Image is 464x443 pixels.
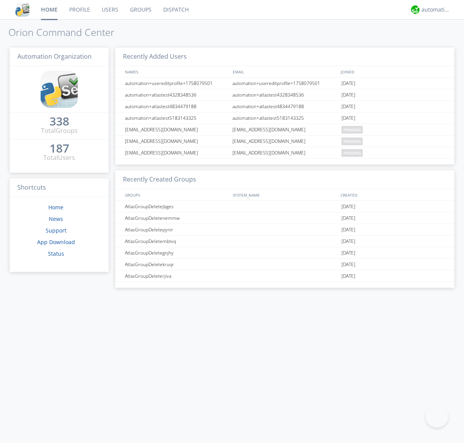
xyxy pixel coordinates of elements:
[341,212,355,224] span: [DATE]
[123,101,230,112] div: automation+atlastest4834479188
[341,126,363,134] span: pending
[115,112,454,124] a: automation+atlastest5183143325automation+atlastest5183143325[DATE]
[231,189,339,200] div: SYSTEM_NAME
[115,212,454,224] a: AtlasGroupDeletenemmw[DATE]
[123,212,230,224] div: AtlasGroupDeletenemmw
[115,259,454,270] a: AtlasGroupDeletekruqr[DATE]
[123,78,230,89] div: automation+usereditprofile+1758079501
[341,259,355,270] span: [DATE]
[341,78,355,89] span: [DATE]
[15,3,29,17] img: cddb5a64eb264b2086981ab96f4c1ba7
[341,201,355,212] span: [DATE]
[46,227,67,234] a: Support
[421,6,450,14] div: automation+atlas
[115,89,454,101] a: automation+atlastest4328348536automation+atlastest4328348536[DATE]
[411,5,420,14] img: d2d01cd9b4174d08988066c6d424eccd
[43,153,75,162] div: Total Users
[341,137,363,145] span: pending
[115,170,454,189] h3: Recently Created Groups
[341,247,355,259] span: [DATE]
[123,189,229,200] div: GROUPS
[37,238,75,246] a: App Download
[115,236,454,247] a: AtlasGroupDeletembtvq[DATE]
[123,89,230,100] div: automation+atlastest4328348536
[230,136,339,147] div: [EMAIL_ADDRESS][DOMAIN_NAME]
[123,147,230,158] div: [EMAIL_ADDRESS][DOMAIN_NAME]
[123,236,230,247] div: AtlasGroupDeletembtvq
[123,124,230,135] div: [EMAIL_ADDRESS][DOMAIN_NAME]
[123,259,230,270] div: AtlasGroupDeletekruqr
[230,124,339,135] div: [EMAIL_ADDRESS][DOMAIN_NAME]
[115,270,454,282] a: AtlasGroupDeleterjiva[DATE]
[49,117,69,125] div: 338
[230,89,339,100] div: automation+atlastest4328348536
[339,66,447,77] div: JOINED
[17,52,92,61] span: Automation Organization
[341,89,355,101] span: [DATE]
[123,247,230,258] div: AtlasGroupDeletegnjhy
[230,78,339,89] div: automation+usereditprofile+1758079501
[115,201,454,212] a: AtlasGroupDeletejbges[DATE]
[123,224,230,235] div: AtlasGroupDeletepynir
[230,112,339,124] div: automation+atlastest5183143325
[341,101,355,112] span: [DATE]
[115,48,454,66] h3: Recently Added Users
[425,404,449,428] iframe: Toggle Customer Support
[341,270,355,282] span: [DATE]
[48,204,63,211] a: Home
[123,201,230,212] div: AtlasGroupDeletejbges
[123,112,230,124] div: automation+atlastest5183143325
[115,124,454,136] a: [EMAIL_ADDRESS][DOMAIN_NAME][EMAIL_ADDRESS][DOMAIN_NAME]pending
[41,71,78,108] img: cddb5a64eb264b2086981ab96f4c1ba7
[115,147,454,159] a: [EMAIL_ADDRESS][DOMAIN_NAME][EMAIL_ADDRESS][DOMAIN_NAME]pending
[41,126,78,135] div: Total Groups
[123,270,230,282] div: AtlasGroupDeleterjiva
[115,101,454,112] a: automation+atlastest4834479188automation+atlastest4834479188[DATE]
[230,147,339,158] div: [EMAIL_ADDRESS][DOMAIN_NAME]
[115,136,454,147] a: [EMAIL_ADDRESS][DOMAIN_NAME][EMAIL_ADDRESS][DOMAIN_NAME]pending
[341,224,355,236] span: [DATE]
[341,112,355,124] span: [DATE]
[115,247,454,259] a: AtlasGroupDeletegnjhy[DATE]
[49,117,69,126] a: 338
[231,66,339,77] div: EMAIL
[115,224,454,236] a: AtlasGroupDeletepynir[DATE]
[339,189,447,200] div: CREATED
[123,136,230,147] div: [EMAIL_ADDRESS][DOMAIN_NAME]
[230,101,339,112] div: automation+atlastest4834479188
[49,215,63,222] a: News
[49,144,69,152] div: 187
[48,250,64,257] a: Status
[10,178,109,197] h3: Shortcuts
[115,78,454,89] a: automation+usereditprofile+1758079501automation+usereditprofile+1758079501[DATE]
[123,66,229,77] div: NAMES
[341,236,355,247] span: [DATE]
[341,149,363,157] span: pending
[49,144,69,153] a: 187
